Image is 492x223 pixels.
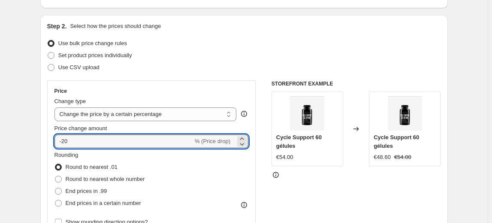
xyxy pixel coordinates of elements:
span: Set product prices individually [58,52,132,58]
div: help [240,110,248,118]
div: €48.60 [374,153,391,162]
img: cyclesupportallinone_80x.jpg [290,96,324,131]
span: Round to nearest .01 [66,164,118,170]
span: Change type [54,98,86,104]
span: Cycle Support 60 gélules [276,134,322,149]
span: Use CSV upload [58,64,100,70]
span: End prices in a certain number [66,200,141,206]
span: % (Price drop) [195,138,230,144]
span: End prices in .99 [66,188,107,194]
h2: Step 2. [47,22,67,31]
h3: Price [54,88,67,95]
span: Cycle Support 60 gélules [374,134,419,149]
strike: €54.00 [394,153,411,162]
input: -15 [54,134,193,148]
h6: STOREFRONT EXAMPLE [272,80,441,87]
p: Select how the prices should change [70,22,161,31]
span: Round to nearest whole number [66,176,145,182]
span: Price change amount [54,125,107,131]
div: €54.00 [276,153,293,162]
span: Rounding [54,152,78,158]
span: Use bulk price change rules [58,40,127,46]
img: cyclesupportallinone_80x.jpg [388,96,422,131]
